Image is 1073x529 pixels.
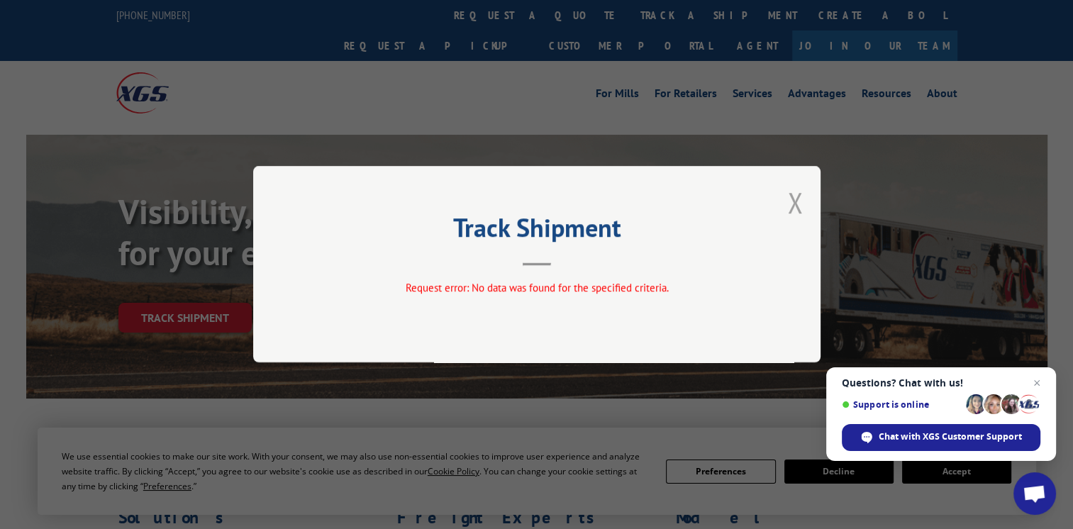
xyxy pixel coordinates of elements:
span: Chat with XGS Customer Support [842,424,1040,451]
a: Open chat [1013,472,1056,515]
h2: Track Shipment [324,218,750,245]
button: Close modal [787,184,803,221]
span: Questions? Chat with us! [842,377,1040,389]
span: Chat with XGS Customer Support [879,430,1022,443]
span: Support is online [842,399,961,410]
span: Request error: No data was found for the specified criteria. [405,282,668,295]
